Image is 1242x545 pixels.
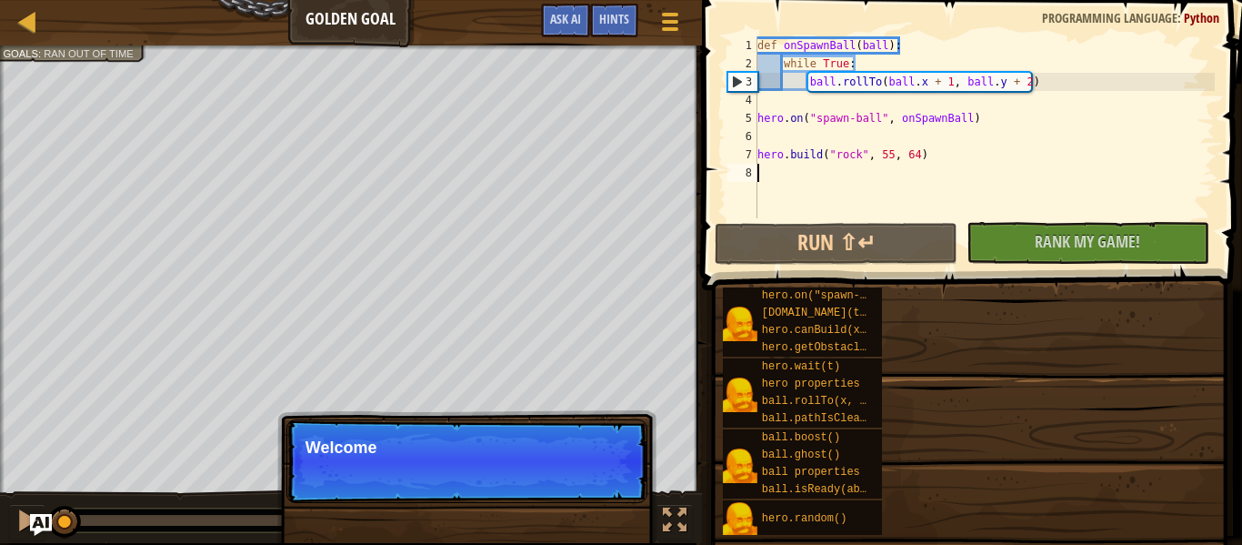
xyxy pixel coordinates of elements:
[762,483,899,496] span: ball.isReady(ability)
[762,307,926,319] span: [DOMAIN_NAME](type, x, y)
[727,55,757,73] div: 2
[599,10,629,27] span: Hints
[723,449,757,483] img: portrait.png
[9,504,45,541] button: Ctrl + P: Pause
[762,431,840,444] span: ball.boost()
[967,222,1209,264] button: Rank My Game!
[727,164,757,182] div: 8
[762,512,847,525] span: hero.random()
[305,439,628,457] p: Welcome
[715,223,957,265] button: Run ⇧↵
[762,412,906,425] span: ball.pathIsClear(x, y)
[762,449,840,461] span: ball.ghost()
[762,466,860,479] span: ball properties
[762,324,886,337] span: hero.canBuild(x, y)
[727,146,757,164] div: 7
[723,502,757,537] img: portrait.png
[647,4,693,46] button: Show game menu
[723,378,757,412] img: portrait.png
[656,504,693,541] button: Toggle fullscreen
[1042,9,1177,26] span: Programming language
[38,47,44,59] span: :
[762,395,873,408] span: ball.rollTo(x, y)
[727,109,757,127] div: 5
[727,91,757,109] div: 4
[762,378,860,390] span: hero properties
[1184,9,1219,26] span: Python
[762,341,919,354] span: hero.getObstacleAt(x, y)
[550,10,581,27] span: Ask AI
[1035,230,1140,253] span: Rank My Game!
[728,73,757,91] div: 3
[1177,9,1184,26] span: :
[762,289,919,302] span: hero.on("spawn-ball", f)
[3,47,38,59] span: Goals
[727,36,757,55] div: 1
[727,127,757,146] div: 6
[541,4,590,37] button: Ask AI
[44,47,134,59] span: Ran out of time
[30,514,52,536] button: Ask AI
[723,307,757,341] img: portrait.png
[762,360,840,373] span: hero.wait(t)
